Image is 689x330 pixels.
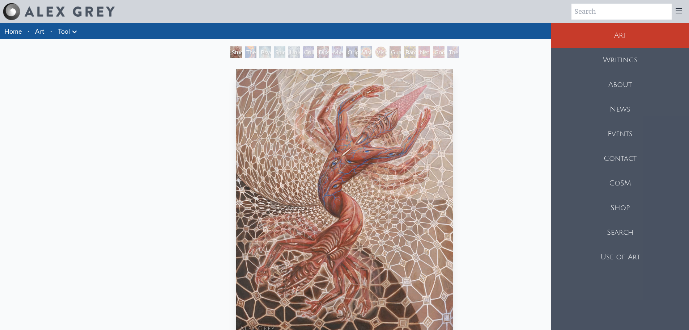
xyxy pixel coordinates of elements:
div: Dissectional Art for Tool's Lateralus CD [317,46,329,58]
div: Guardian of Infinite Vision [390,46,401,58]
div: The Great Turn [447,46,459,58]
div: Psychic Energy System [259,46,271,58]
div: Vision Crystal [361,46,372,58]
a: Art [35,26,44,36]
a: Search [551,220,689,245]
li: · [25,23,32,39]
input: Search [571,4,672,20]
div: Net of Being [418,46,430,58]
a: Contact [551,146,689,171]
a: Use of Art [551,245,689,270]
div: Mystic Eye [332,46,343,58]
div: Godself [433,46,445,58]
a: Events [551,122,689,146]
a: Shop [551,196,689,220]
div: Study for the Great Turn [230,46,242,58]
div: Vision [PERSON_NAME] [375,46,387,58]
div: Bardo Being [404,46,416,58]
a: Home [4,27,22,35]
div: The Torch [245,46,256,58]
li: · [47,23,55,39]
a: News [551,97,689,122]
div: Collective Vision [303,46,314,58]
div: Spiritual Energy System [274,46,285,58]
a: About [551,72,689,97]
a: CoSM [551,171,689,196]
a: Art [551,23,689,48]
a: Tool [58,26,70,36]
a: Writings [551,48,689,72]
div: Original Face [346,46,358,58]
div: Universal Mind Lattice [288,46,300,58]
